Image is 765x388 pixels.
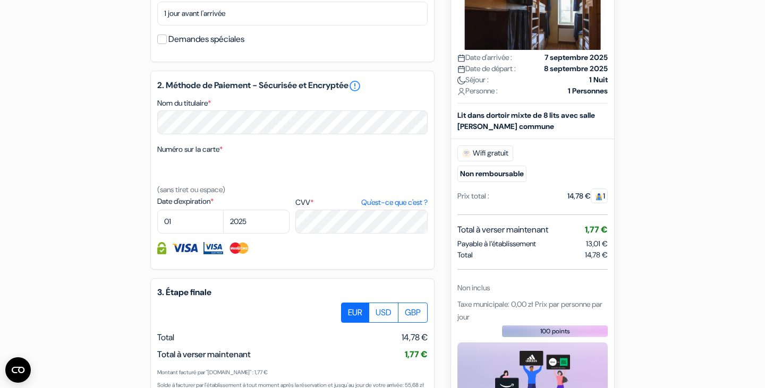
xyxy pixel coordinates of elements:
[457,110,595,131] b: Lit dans dortoir mixte de 8 lits avec salle [PERSON_NAME] commune
[457,282,608,294] div: Non inclus
[157,349,251,360] span: Total à verser maintenant
[168,32,244,47] label: Demandes spéciales
[5,357,31,383] button: Ouvrir le widget CMP
[457,63,516,74] span: Date de départ :
[342,303,428,323] div: Basic radio toggle button group
[568,85,608,97] strong: 1 Personnes
[540,326,570,336] span: 100 points
[402,331,428,344] span: 14,78 €
[591,188,608,203] span: 1
[157,332,174,343] span: Total
[157,80,428,92] h5: 2. Méthode de Paiement - Sécurisée et Encryptée
[457,238,536,249] span: Payable à l’établissement
[457,54,465,62] img: calendar.svg
[457,65,465,73] img: calendar.svg
[398,303,428,323] label: GBP
[462,149,471,158] img: free_wifi.svg
[157,369,268,376] small: Montant facturé par "[DOMAIN_NAME]" : 1,77 €
[544,63,608,74] strong: 8 septembre 2025
[157,287,428,297] h5: 3. Étape finale
[203,242,223,254] img: Visa Electron
[369,303,398,323] label: USD
[457,74,489,85] span: Séjour :
[295,197,428,208] label: CVV
[228,242,250,254] img: Master Card
[157,196,290,207] label: Date d'expiration
[405,349,428,360] span: 1,77 €
[457,145,513,161] span: Wifi gratuit
[457,223,548,236] span: Total à verser maintenant
[567,191,608,202] div: 14,78 €
[585,224,608,235] span: 1,77 €
[589,74,608,85] strong: 1 Nuit
[172,242,198,254] img: Visa
[595,193,603,201] img: guest.svg
[157,144,223,155] label: Numéro sur la carte
[457,85,498,97] span: Personne :
[157,242,166,254] img: Information de carte de crédit entièrement encryptée et sécurisée
[457,166,526,182] small: Non remboursable
[457,52,512,63] span: Date d'arrivée :
[545,52,608,63] strong: 7 septembre 2025
[457,249,473,261] span: Total
[585,249,608,261] span: 14,78 €
[157,98,211,109] label: Nom du titulaire
[361,197,428,208] a: Qu'est-ce que c'est ?
[586,239,608,248] span: 13,01 €
[457,76,465,84] img: moon.svg
[457,191,489,202] div: Prix total :
[341,303,369,323] label: EUR
[457,299,602,322] span: Taxe municipale: 0,00 zł Prix par personne par jour
[157,185,225,194] small: (sans tiret ou espace)
[348,80,361,92] a: error_outline
[457,88,465,96] img: user_icon.svg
